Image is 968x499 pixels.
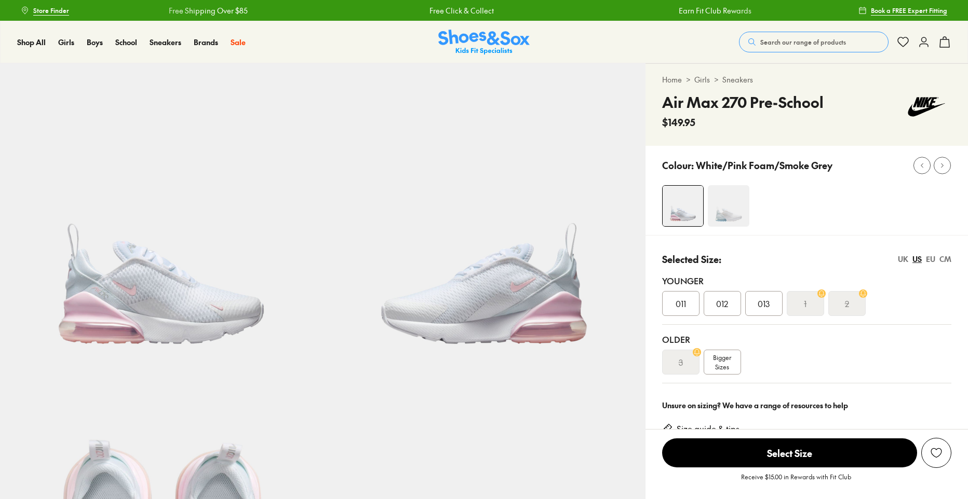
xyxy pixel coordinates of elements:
a: Earn Fit Club Rewards [678,5,751,16]
button: Add to Wishlist [921,438,951,468]
span: Sneakers [150,37,181,47]
span: Girls [58,37,74,47]
span: Book a FREE Expert Fitting [871,6,947,15]
div: Unsure on sizing? We have a range of resources to help [662,400,951,411]
s: 3 [679,356,683,368]
a: Store Finder [21,1,69,20]
span: Sale [231,37,246,47]
div: US [912,254,922,265]
a: School [115,37,137,48]
s: 1 [804,297,806,310]
div: EU [926,254,935,265]
a: Girls [58,37,74,48]
span: School [115,37,137,47]
p: Colour: [662,158,694,172]
span: 012 [716,297,728,310]
p: Selected Size: [662,252,721,266]
button: Search our range of products [739,32,889,52]
div: > > [662,74,951,85]
a: Shoes & Sox [438,30,530,55]
a: Boys [87,37,103,48]
a: Brands [194,37,218,48]
span: Brands [194,37,218,47]
span: 011 [676,297,686,310]
span: 013 [758,297,770,310]
span: Shop All [17,37,46,47]
a: Free Click & Collect [429,5,493,16]
a: Shop All [17,37,46,48]
span: Store Finder [33,6,69,15]
a: Home [662,74,682,85]
span: Search our range of products [760,37,846,47]
button: Select Size [662,438,917,468]
a: Book a FREE Expert Fitting [858,1,947,20]
p: Receive $15.00 in Rewards with Fit Club [741,472,851,491]
span: Boys [87,37,103,47]
div: UK [898,254,908,265]
div: CM [939,254,951,265]
p: White/Pink Foam/Smoke Grey [696,158,832,172]
img: 4-321614_1 [708,185,749,227]
s: 2 [845,297,849,310]
div: Older [662,333,951,345]
a: Sale [231,37,246,48]
img: Vendor logo [902,91,951,122]
img: 5-533782_1 [322,63,645,385]
a: Size guide & tips [677,423,740,435]
span: $149.95 [662,115,695,129]
a: Girls [694,74,710,85]
a: Sneakers [722,74,753,85]
div: Younger [662,274,951,287]
a: Free Shipping Over $85 [168,5,247,16]
img: 4-533781_1 [663,186,703,226]
span: Bigger Sizes [713,353,731,371]
h4: Air Max 270 Pre-School [662,91,824,113]
a: Sneakers [150,37,181,48]
img: SNS_Logo_Responsive.svg [438,30,530,55]
span: Select Size [662,438,917,467]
